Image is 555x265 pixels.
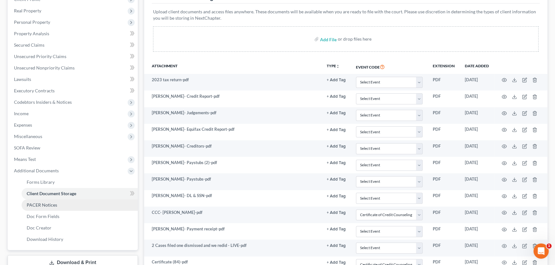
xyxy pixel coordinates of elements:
[22,234,138,245] a: Download History
[9,85,138,96] a: Executory Contracts
[14,31,49,36] span: Property Analysis
[14,134,42,139] span: Miscellaneous
[327,211,346,215] button: + Add Tag
[9,142,138,154] a: SOFA Review
[22,211,138,222] a: Doc Form Fields
[144,59,322,74] th: Attachment
[327,194,346,198] button: + Add Tag
[428,107,460,124] td: PDF
[327,261,346,265] button: + Add Tag
[14,65,75,70] span: Unsecured Nonpriority Claims
[428,157,460,173] td: PDF
[428,140,460,157] td: PDF
[14,76,31,82] span: Lawsuits
[428,223,460,240] td: PDF
[460,90,494,107] td: [DATE]
[27,225,51,230] span: Doc Creator
[327,176,346,182] a: + Add Tag
[27,191,76,196] span: Client Document Storage
[327,259,346,265] a: + Add Tag
[9,74,138,85] a: Lawsuits
[14,111,29,116] span: Income
[27,179,55,185] span: Forms Library
[336,64,340,68] i: unfold_more
[460,190,494,207] td: [DATE]
[9,51,138,62] a: Unsecured Priority Claims
[428,90,460,107] td: PDF
[428,74,460,90] td: PDF
[144,124,322,140] td: [PERSON_NAME]- Equifax Credit Report-pdf
[460,107,494,124] td: [DATE]
[327,227,346,231] button: + Add Tag
[9,62,138,74] a: Unsecured Nonpriority Claims
[327,77,346,83] a: + Add Tag
[428,240,460,256] td: PDF
[327,78,346,82] button: + Add Tag
[144,140,322,157] td: [PERSON_NAME]- Creditors-pdf
[14,8,41,13] span: Real Property
[144,90,322,107] td: [PERSON_NAME]- Credit Report-pdf
[27,202,57,208] span: PACER Notices
[144,74,322,90] td: 2023 tax return-pdf
[428,173,460,190] td: PDF
[546,243,552,248] span: 1
[327,244,346,248] button: + Add Tag
[460,223,494,240] td: [DATE]
[14,88,55,93] span: Executory Contracts
[460,124,494,140] td: [DATE]
[428,190,460,207] td: PDF
[327,160,346,166] a: + Add Tag
[327,93,346,99] a: + Add Tag
[327,128,346,132] button: + Add Tag
[460,240,494,256] td: [DATE]
[327,177,346,182] button: + Add Tag
[460,74,494,90] td: [DATE]
[327,95,346,99] button: + Add Tag
[144,190,322,207] td: [PERSON_NAME]- DL & SSN-pdf
[144,223,322,240] td: [PERSON_NAME]- Payment receipt-pdf
[9,28,138,39] a: Property Analysis
[327,64,340,68] button: TYPEunfold_more
[14,145,40,150] span: SOFA Review
[460,173,494,190] td: [DATE]
[14,54,66,59] span: Unsecured Priority Claims
[153,9,538,21] p: Upload client documents and access files anywhere. These documents will be available when you are...
[14,42,44,48] span: Secured Claims
[22,176,138,188] a: Forms Library
[14,168,59,173] span: Additional Documents
[428,59,460,74] th: Extension
[338,36,371,42] div: or drop files here
[327,111,346,115] button: + Add Tag
[327,226,346,232] a: + Add Tag
[533,243,549,259] iframe: Intercom live chat
[22,222,138,234] a: Doc Creator
[327,193,346,199] a: + Add Tag
[9,39,138,51] a: Secured Claims
[327,126,346,132] a: + Add Tag
[460,59,494,74] th: Date added
[327,242,346,248] a: + Add Tag
[14,19,50,25] span: Personal Property
[460,207,494,223] td: [DATE]
[428,207,460,223] td: PDF
[27,236,63,242] span: Download History
[14,156,36,162] span: Means Test
[144,157,322,173] td: [PERSON_NAME]- Paystubs (2)-pdf
[327,209,346,215] a: + Add Tag
[327,110,346,116] a: + Add Tag
[144,107,322,124] td: [PERSON_NAME]- Judgements-pdf
[327,161,346,165] button: + Add Tag
[460,140,494,157] td: [DATE]
[14,99,72,105] span: Codebtors Insiders & Notices
[327,143,346,149] a: + Add Tag
[460,157,494,173] td: [DATE]
[144,240,322,256] td: 2 Cases filed one dismissed and we redid - LIVE-pdf
[428,124,460,140] td: PDF
[144,173,322,190] td: [PERSON_NAME]- Paystubs-pdf
[22,188,138,199] a: Client Document Storage
[144,207,322,223] td: CCC- [PERSON_NAME]-pdf
[351,59,428,74] th: Event Code
[22,199,138,211] a: PACER Notices
[27,214,59,219] span: Doc Form Fields
[327,144,346,149] button: + Add Tag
